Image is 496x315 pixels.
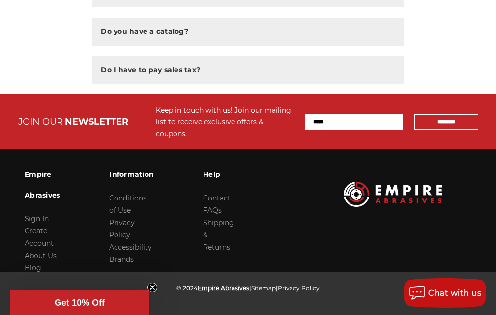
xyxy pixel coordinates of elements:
[65,116,128,127] span: NEWSLETTER
[25,227,54,248] a: Create Account
[109,218,135,239] a: Privacy Policy
[156,104,295,140] div: Keep in touch with us! Join our mailing list to receive exclusive offers & coupons.
[18,116,63,127] span: JOIN OUR
[147,283,157,292] button: Close teaser
[251,285,276,292] a: Sitemap
[55,298,105,308] span: Get 10% Off
[203,218,234,252] a: Shipping & Returns
[101,65,200,75] h2: Do I have to pay sales tax?
[428,288,481,298] span: Chat with us
[101,27,188,37] h2: Do you have a catalog?
[92,18,404,46] button: Do you have a catalog?
[109,243,152,252] a: Accessibility
[344,182,442,207] img: Empire Abrasives Logo Image
[203,164,234,185] h3: Help
[176,282,320,294] p: © 2024 | |
[10,290,149,315] div: Get 10% OffClose teaser
[25,164,60,205] h3: Empire Abrasives
[25,214,49,223] a: Sign In
[404,278,486,308] button: Chat with us
[109,194,146,215] a: Conditions of Use
[203,194,231,202] a: Contact
[278,285,320,292] a: Privacy Policy
[109,255,134,264] a: Brands
[25,251,57,260] a: About Us
[25,263,41,272] a: Blog
[92,56,404,84] button: Do I have to pay sales tax?
[109,164,154,185] h3: Information
[203,206,222,215] a: FAQs
[198,285,249,292] span: Empire Abrasives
